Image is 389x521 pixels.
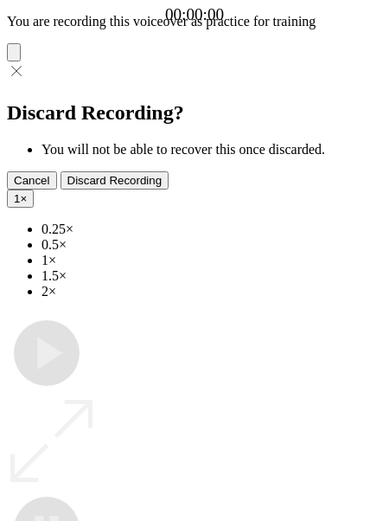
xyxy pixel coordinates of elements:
li: 2× [41,284,382,299]
li: 0.5× [41,237,382,253]
h2: Discard Recording? [7,101,382,125]
button: Discard Recording [61,171,169,190]
button: Cancel [7,171,57,190]
li: 0.25× [41,222,382,237]
button: 1× [7,190,34,208]
span: 1 [14,192,20,205]
li: You will not be able to recover this once discarded. [41,142,382,158]
li: 1× [41,253,382,268]
li: 1.5× [41,268,382,284]
a: 00:00:00 [165,5,224,24]
p: You are recording this voiceover as practice for training [7,14,382,29]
